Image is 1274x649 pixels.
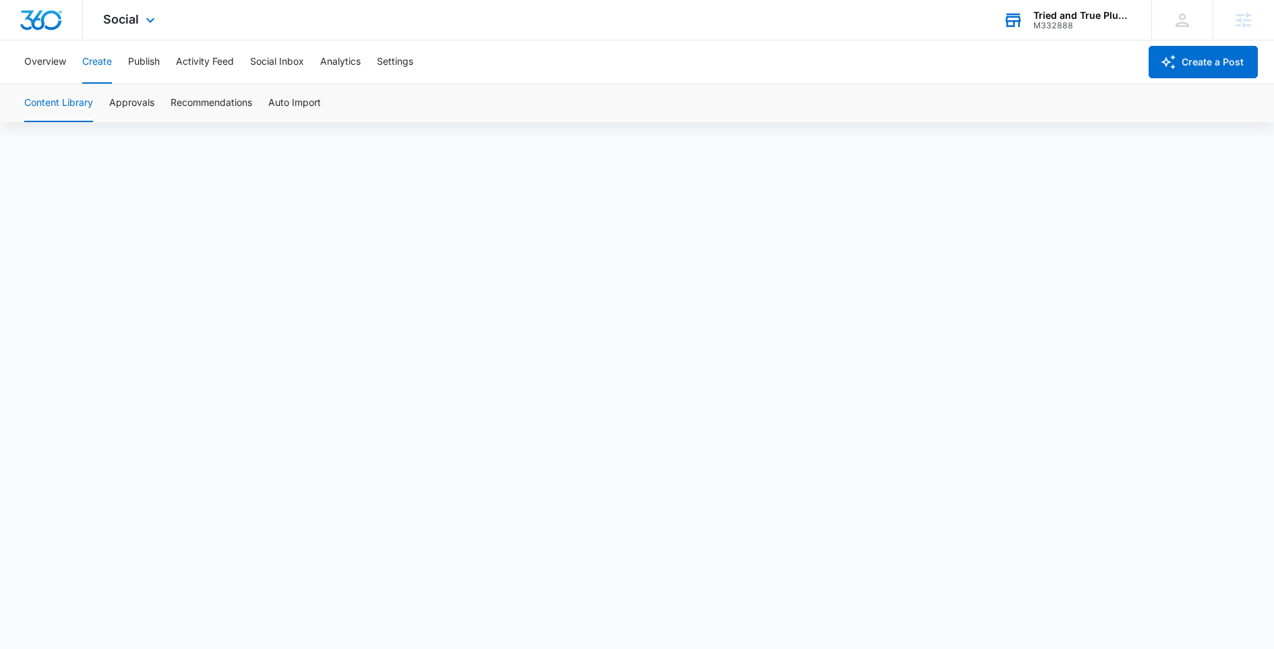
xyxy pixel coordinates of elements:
button: Create [82,40,112,84]
button: Publish [128,40,160,84]
button: Create a Post [1149,46,1258,78]
button: Approvals [109,84,154,122]
button: Recommendations [171,84,252,122]
span: Social [103,12,139,26]
div: account id [1033,21,1132,30]
button: Social Inbox [250,40,304,84]
button: Settings [377,40,413,84]
button: Activity Feed [176,40,234,84]
button: Overview [24,40,66,84]
button: Analytics [320,40,361,84]
button: Content Library [24,84,93,122]
button: Auto Import [268,84,321,122]
div: account name [1033,10,1132,21]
